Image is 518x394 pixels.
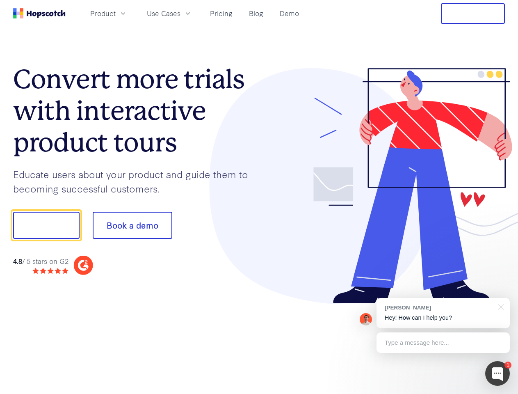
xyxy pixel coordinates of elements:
button: Use Cases [142,7,197,20]
span: Use Cases [147,8,180,18]
a: Home [13,8,66,18]
div: 1 [504,362,511,369]
strong: 4.8 [13,256,22,266]
img: Mark Spera [360,313,372,325]
a: Pricing [207,7,236,20]
span: Product [90,8,116,18]
button: Show me! [13,212,80,239]
p: Hey! How can I help you? [385,314,502,322]
h1: Convert more trials with interactive product tours [13,64,259,158]
button: Product [85,7,132,20]
a: Demo [276,7,302,20]
div: [PERSON_NAME] [385,304,493,312]
a: Blog [246,7,267,20]
div: Type a message here... [377,332,510,353]
button: Free Trial [441,3,505,24]
div: / 5 stars on G2 [13,256,68,266]
p: Educate users about your product and guide them to becoming successful customers. [13,167,259,195]
button: Book a demo [93,212,172,239]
